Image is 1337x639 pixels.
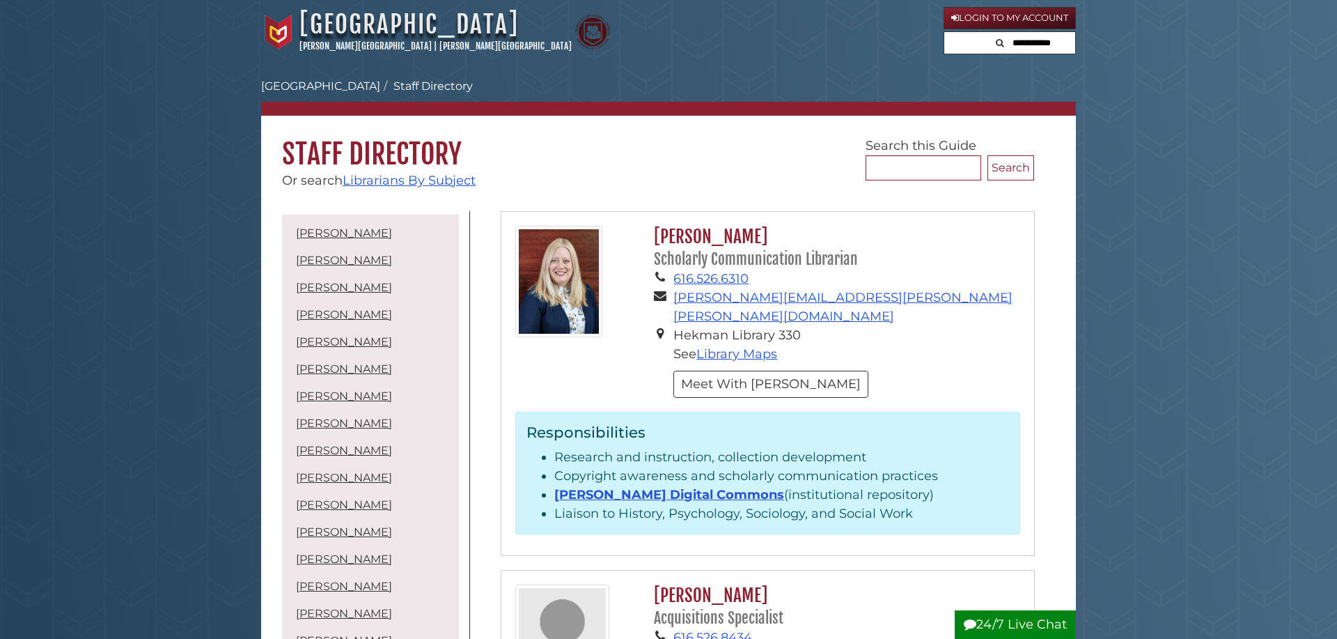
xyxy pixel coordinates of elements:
a: [PERSON_NAME] [296,335,392,348]
li: Copyright awareness and scholarly communication practices [554,467,1009,486]
a: [PERSON_NAME] [296,580,392,593]
span: Or search [282,173,476,188]
a: [PERSON_NAME] [296,498,392,511]
a: [PERSON_NAME] [296,254,392,267]
a: [PERSON_NAME] [296,525,392,539]
a: [PERSON_NAME] [296,471,392,484]
h2: [PERSON_NAME] [647,226,1020,270]
h1: Staff Directory [261,116,1076,171]
a: [PERSON_NAME] [296,607,392,620]
nav: breadcrumb [261,78,1076,116]
a: Library Maps [696,346,777,362]
a: [PERSON_NAME] [296,226,392,240]
h2: [PERSON_NAME] [647,585,1020,629]
a: [PERSON_NAME] [296,362,392,376]
a: [PERSON_NAME] [296,444,392,457]
a: [PERSON_NAME] [296,553,392,566]
button: Search [987,155,1034,180]
li: Hekman Library 330 See [673,326,1020,364]
li: Liaison to History, Psychology, Sociology, and Social Work [554,505,1009,523]
a: [PERSON_NAME] [296,390,392,403]
img: gina_bolger_125x160.jpg [515,226,602,337]
i: Search [996,38,1004,47]
a: [GEOGRAPHIC_DATA] [261,79,380,93]
a: Librarians By Subject [343,173,476,188]
a: [PERSON_NAME] [296,281,392,294]
span: | [434,40,437,52]
button: Search [992,32,1008,51]
img: Calvin Theological Seminary [575,15,610,49]
a: [PERSON_NAME] [296,308,392,321]
h3: Responsibilities [526,423,1009,441]
small: Scholarly Communication Librarian [654,250,858,268]
img: Calvin University [261,15,296,49]
a: [PERSON_NAME] [296,417,392,430]
li: (institutional repository) [554,486,1009,505]
button: Meet With [PERSON_NAME] [673,371,868,398]
small: Acquisitions Specialist [654,609,783,627]
a: Login to My Account [944,7,1076,29]
button: 24/7 Live Chat [955,610,1076,639]
a: Staff Directory [393,79,473,93]
a: [GEOGRAPHIC_DATA] [299,9,519,40]
a: [PERSON_NAME] Digital Commons [554,487,784,502]
a: [PERSON_NAME][EMAIL_ADDRESS][PERSON_NAME][PERSON_NAME][DOMAIN_NAME] [673,290,1012,324]
a: 616.526.6310 [673,271,749,286]
li: Research and instruction, collection development [554,448,1009,467]
a: [PERSON_NAME][GEOGRAPHIC_DATA] [439,40,572,52]
a: [PERSON_NAME][GEOGRAPHIC_DATA] [299,40,432,52]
